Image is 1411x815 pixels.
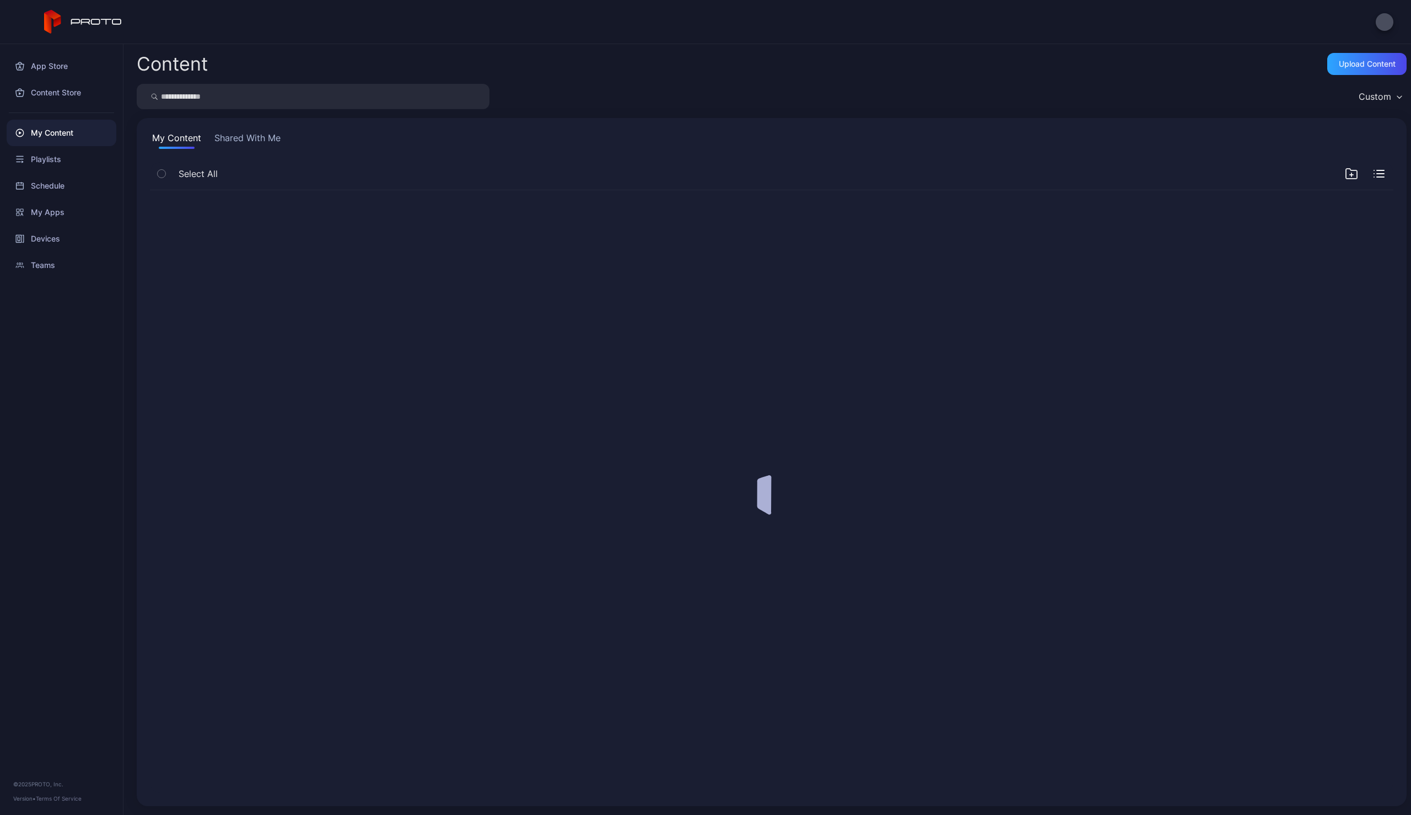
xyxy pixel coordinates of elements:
a: Content Store [7,79,116,106]
a: Terms Of Service [36,795,82,802]
button: Shared With Me [212,131,283,149]
a: My Content [7,120,116,146]
a: My Apps [7,199,116,226]
div: Custom [1359,91,1391,102]
span: Select All [179,167,218,180]
button: Upload Content [1327,53,1407,75]
div: Content [137,55,208,73]
a: Teams [7,252,116,278]
a: Playlists [7,146,116,173]
a: Devices [7,226,116,252]
div: © 2025 PROTO, Inc. [13,780,110,789]
a: Schedule [7,173,116,199]
div: Upload Content [1339,60,1396,68]
button: Custom [1353,84,1407,109]
span: Version • [13,795,36,802]
a: App Store [7,53,116,79]
button: My Content [150,131,203,149]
